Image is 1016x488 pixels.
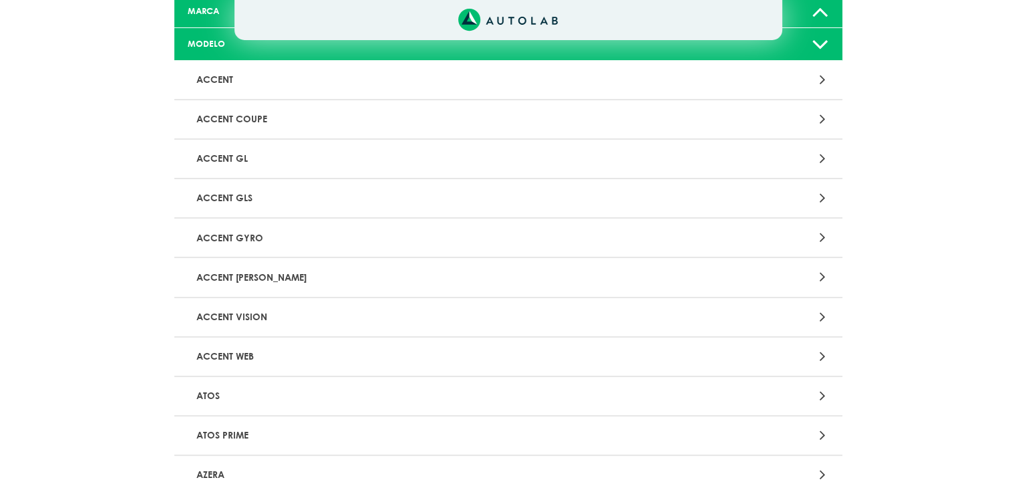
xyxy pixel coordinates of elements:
p: ATOS PRIME [191,423,607,448]
p: ACCENT WEB [191,344,607,369]
p: ACCENT [191,68,607,92]
a: Link al sitio de autolab [458,13,558,25]
a: MODELO [174,28,842,61]
p: ACCENT GYRO [191,225,607,250]
p: ACCENT COUPE [191,107,607,132]
p: ACCENT VISION [191,305,607,330]
p: AZERA [191,463,607,487]
p: ATOS [191,384,607,408]
div: MARCA [178,5,398,17]
p: ACCENT GL [191,146,607,171]
p: ACCENT [PERSON_NAME] [191,265,607,289]
p: ACCENT GLS [191,186,607,211]
div: MODELO [178,37,398,50]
